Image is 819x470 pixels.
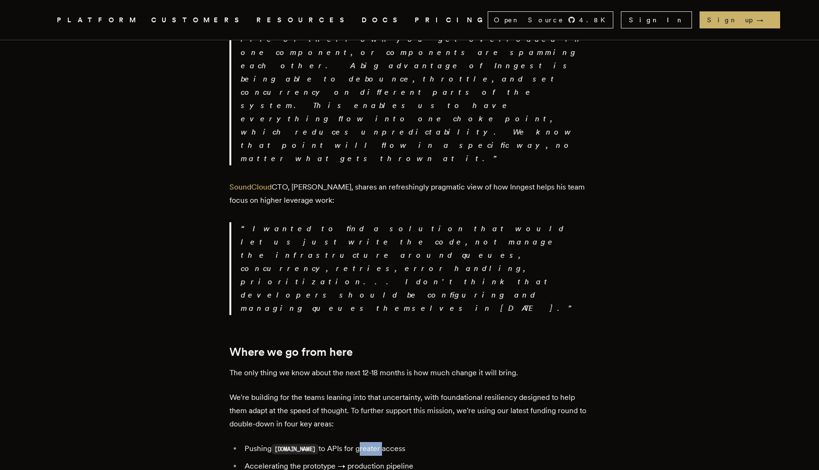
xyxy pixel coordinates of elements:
[700,11,780,28] a: Sign up
[272,444,318,454] code: [DOMAIN_NAME]
[241,222,590,315] p: I wanted to find a solution that would let us just write the code, not manage the infrastructure ...
[242,442,590,456] li: Pushing to APIs for greater access
[229,366,590,380] p: The only thing we know about the next 12-18 months is how much change it will bring.
[57,14,140,26] button: PLATFORM
[621,11,692,28] a: Sign In
[579,15,611,25] span: 4.8 K
[256,14,350,26] button: RESOURCES
[229,345,353,359] strong: Where we go from here
[756,15,773,25] span: →
[229,181,590,207] p: CTO, [PERSON_NAME], shares an refreshingly pragmatic view of how Inngest helps his team focus on ...
[229,182,272,191] a: SoundCloud
[229,391,590,431] p: We're building for the teams leaning into that uncertainty, with foundational resiliency designed...
[362,14,403,26] a: DOCS
[415,14,488,26] a: PRICING
[494,15,564,25] span: Open Source
[151,14,245,26] a: CUSTOMERS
